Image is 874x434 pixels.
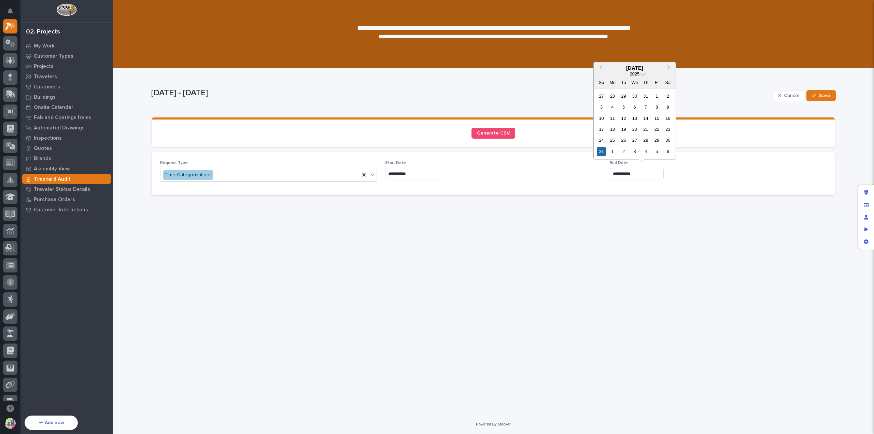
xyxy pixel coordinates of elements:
div: Choose Tuesday, September 2nd, 2025 [619,147,628,156]
p: Traveler Status Details [34,186,90,193]
div: Choose Wednesday, August 27th, 2025 [630,136,639,145]
span: [PERSON_NAME] [21,135,55,140]
div: We're offline, we will be back soon! [31,83,103,88]
div: Choose Friday, August 29th, 2025 [652,136,661,145]
div: 📖 [7,164,12,169]
button: Notifications [3,4,17,18]
div: [DATE] [594,65,676,71]
a: Traveler Status Details [20,184,113,194]
span: [DATE] [60,116,74,122]
p: Quotes [34,145,52,152]
div: 🔗 [43,164,48,169]
button: Next Month [664,63,675,74]
a: 📖Help Docs [4,160,40,173]
img: 1736555164131-43832dd5-751b-4058-ba23-39d91318e5a0 [14,135,19,141]
a: Fab and Coatings Items [20,112,113,123]
div: Choose Tuesday, August 26th, 2025 [619,136,628,145]
div: Choose Friday, September 5th, 2025 [652,147,661,156]
div: Choose Tuesday, August 12th, 2025 [619,114,628,123]
img: Stacker [7,6,20,20]
button: Cancel [773,90,805,101]
span: • [57,135,59,140]
div: month 2025-08 [596,90,673,157]
a: Powered byPylon [48,180,83,185]
a: Onsite Calendar [20,102,113,112]
div: Choose Thursday, August 14th, 2025 [641,114,650,123]
div: Choose Thursday, August 21st, 2025 [641,125,650,134]
div: Start new chat [31,76,112,83]
div: Tu [619,78,628,87]
a: Customers [20,82,113,92]
a: Quotes [20,143,113,153]
a: Customer Interactions [20,205,113,215]
a: Travelers [20,71,113,82]
img: 1736555164131-43832dd5-751b-4058-ba23-39d91318e5a0 [7,76,19,88]
div: Preview as [860,223,872,236]
div: Choose Monday, August 4th, 2025 [608,102,617,112]
div: Sa [663,78,673,87]
button: See all [106,98,124,106]
div: Choose Thursday, August 7th, 2025 [641,102,650,112]
div: Choose Saturday, August 16th, 2025 [663,114,673,123]
a: Projects [20,61,113,71]
p: Welcome 👋 [7,27,124,38]
div: Choose Saturday, September 6th, 2025 [663,147,673,156]
a: Assembly View [20,164,113,174]
div: Choose Tuesday, August 5th, 2025 [619,102,628,112]
a: Brands [20,153,113,164]
a: Automated Drawings [20,123,113,133]
div: Choose Wednesday, July 30th, 2025 [630,92,639,101]
div: Choose Friday, August 15th, 2025 [652,114,661,123]
div: We [630,78,639,87]
span: Onboarding Call [50,163,87,170]
div: Choose Tuesday, July 29th, 2025 [619,92,628,101]
div: Choose Sunday, August 17th, 2025 [597,125,606,134]
a: Inspections [20,133,113,143]
div: Choose Thursday, August 28th, 2025 [641,136,650,145]
span: Start Date [385,161,406,165]
div: Past conversations [7,99,46,105]
div: Th [641,78,650,87]
div: Choose Wednesday, September 3rd, 2025 [630,147,639,156]
div: Choose Monday, August 18th, 2025 [608,125,617,134]
p: Brands [34,156,51,162]
p: Buildings [34,94,56,100]
p: Onsite Calendar [34,104,73,111]
div: Choose Thursday, September 4th, 2025 [641,147,650,156]
div: Choose Saturday, August 30th, 2025 [663,136,673,145]
div: Choose Monday, August 11th, 2025 [608,114,617,123]
p: My Work [34,43,55,49]
span: • [57,116,59,122]
p: Timecard Audit [34,176,70,182]
a: Customer Types [20,51,113,61]
div: Manage fields and data [860,199,872,211]
div: Choose Wednesday, August 20th, 2025 [630,125,639,134]
button: Save [806,90,835,101]
p: Assembly View [34,166,70,172]
div: Mo [608,78,617,87]
div: Choose Wednesday, August 13th, 2025 [630,114,639,123]
div: 02. Projects [26,28,60,36]
div: Choose Monday, September 1st, 2025 [608,147,617,156]
span: Pylon [68,180,83,185]
div: Choose Sunday, August 24th, 2025 [597,136,606,145]
img: Brittany Wendell [7,128,18,139]
p: Customer Interactions [34,207,88,213]
a: Generate CSV [471,128,515,139]
div: Choose Monday, August 25th, 2025 [608,136,617,145]
p: Customer Types [34,53,73,59]
button: Open support chat [3,401,17,416]
span: Generate CSV [477,131,510,136]
div: Su [597,78,606,87]
button: Start new chat [116,78,124,86]
div: Choose Monday, July 28th, 2025 [608,92,617,101]
img: Brittany [7,110,18,121]
div: Choose Wednesday, August 6th, 2025 [630,102,639,112]
a: Purchase Orders [20,194,113,205]
div: Choose Friday, August 1st, 2025 [652,92,661,101]
div: Choose Tuesday, August 19th, 2025 [619,125,628,134]
div: Edit layout [860,186,872,199]
a: 🔗Onboarding Call [40,160,90,173]
img: 1736555164131-43832dd5-751b-4058-ba23-39d91318e5a0 [14,117,19,122]
div: Choose Friday, August 22nd, 2025 [652,125,661,134]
